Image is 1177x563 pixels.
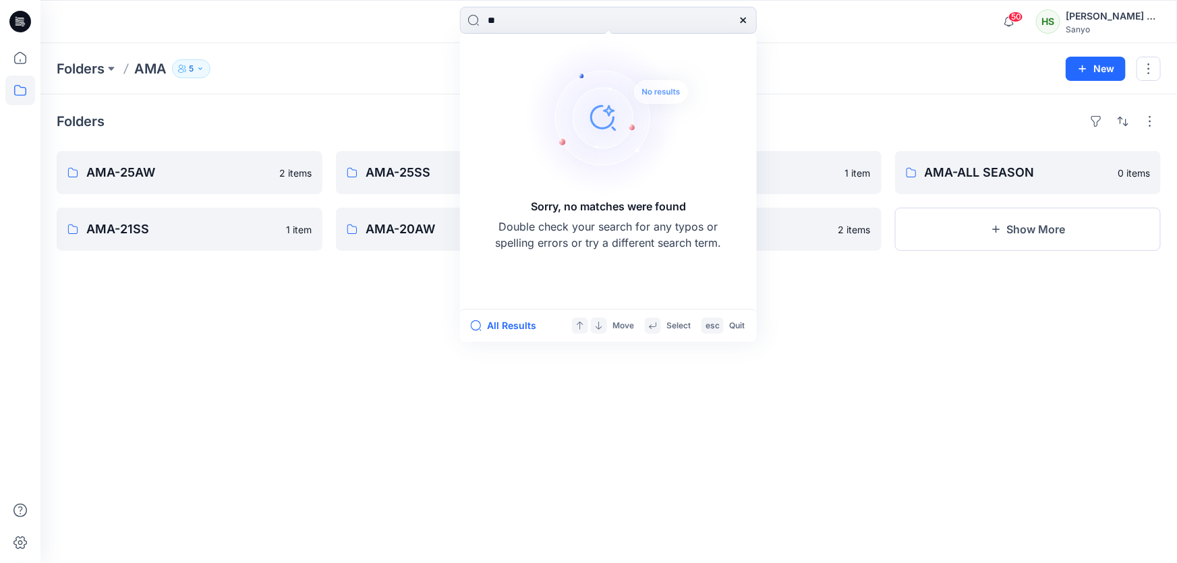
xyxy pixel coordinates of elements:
[86,163,271,182] p: AMA-25AW
[1118,166,1150,180] p: 0 items
[1066,57,1126,81] button: New
[366,220,569,239] p: AMA-20AW
[729,319,745,333] p: Quit
[531,198,686,214] h5: Sorry, no matches were found
[57,59,105,78] a: Folders
[925,163,1110,182] p: AMA-ALL SEASON
[366,163,550,182] p: AMA-25SS
[1008,11,1023,22] span: 50
[1036,9,1060,34] div: HS
[612,319,634,333] p: Move
[895,151,1161,194] a: AMA-ALL SEASON0 items
[706,319,720,333] p: esc
[134,59,167,78] p: AMA
[57,113,105,129] h4: Folders
[57,208,322,251] a: AMA-21SS1 item
[666,319,691,333] p: Select
[189,61,194,76] p: 5
[525,36,714,198] img: Sorry, no matches were found
[494,218,723,251] p: Double check your search for any typos or spelling errors or try a different search term.
[279,166,312,180] p: 2 items
[86,220,278,239] p: AMA-21SS
[895,208,1161,251] button: Show More
[336,208,602,251] a: AMA-20AW
[838,223,871,237] p: 2 items
[1066,8,1160,24] div: [PERSON_NAME] Seta
[471,318,545,334] button: All Results
[57,151,322,194] a: AMA-25AW2 items
[286,223,312,237] p: 1 item
[336,151,602,194] a: AMA-25SS4 items
[172,59,210,78] button: 5
[1066,24,1160,34] div: Sanyo
[845,166,871,180] p: 1 item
